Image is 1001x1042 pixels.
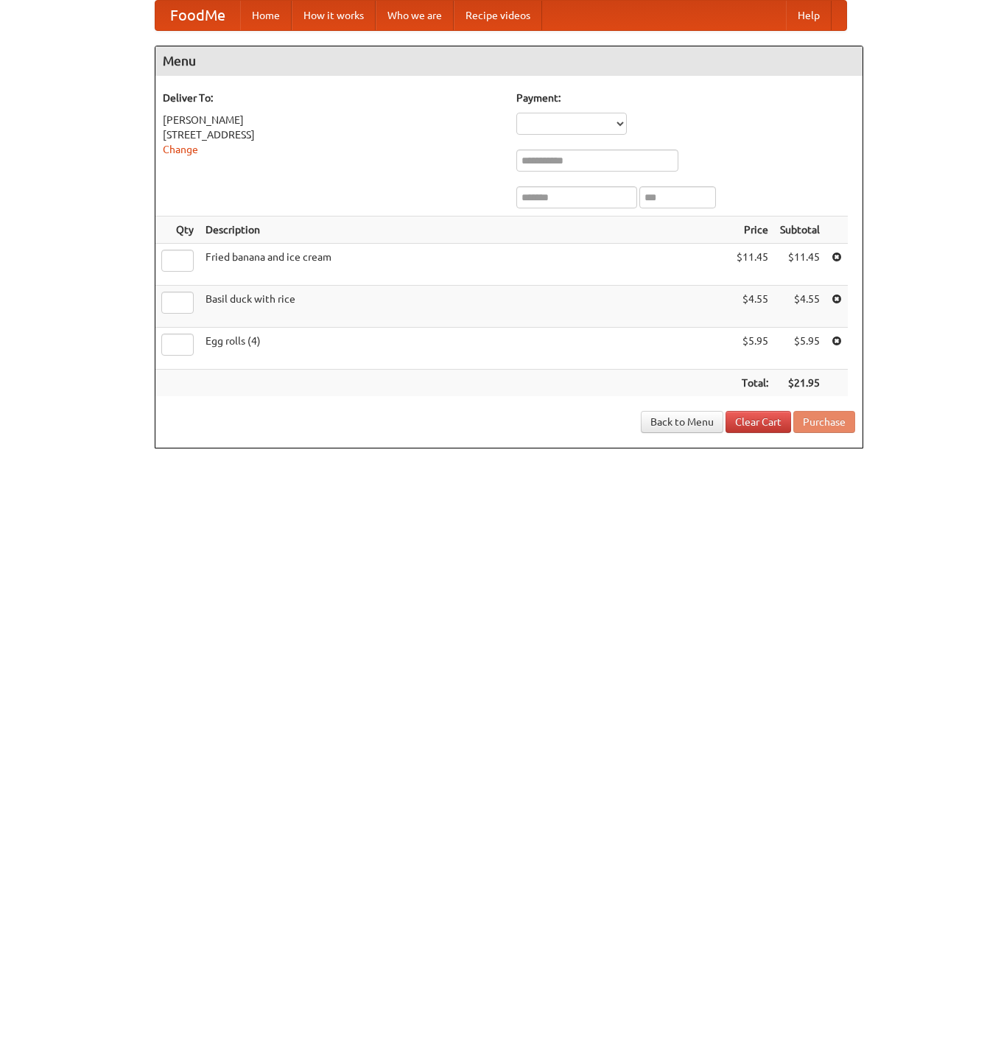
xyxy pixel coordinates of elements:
h5: Deliver To: [163,91,502,105]
a: How it works [292,1,376,30]
td: $4.55 [731,286,774,328]
td: $11.45 [774,244,826,286]
th: Price [731,217,774,244]
th: Description [200,217,731,244]
th: Qty [155,217,200,244]
td: $4.55 [774,286,826,328]
button: Purchase [793,411,855,433]
td: $5.95 [774,328,826,370]
div: [PERSON_NAME] [163,113,502,127]
a: Clear Cart [726,411,791,433]
td: Fried banana and ice cream [200,244,731,286]
th: Subtotal [774,217,826,244]
th: $21.95 [774,370,826,397]
a: Help [786,1,832,30]
a: Change [163,144,198,155]
td: Basil duck with rice [200,286,731,328]
td: Egg rolls (4) [200,328,731,370]
h4: Menu [155,46,863,76]
td: $11.45 [731,244,774,286]
th: Total: [731,370,774,397]
h5: Payment: [516,91,855,105]
td: $5.95 [731,328,774,370]
a: FoodMe [155,1,240,30]
a: Who we are [376,1,454,30]
a: Recipe videos [454,1,542,30]
a: Home [240,1,292,30]
div: [STREET_ADDRESS] [163,127,502,142]
a: Back to Menu [641,411,723,433]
